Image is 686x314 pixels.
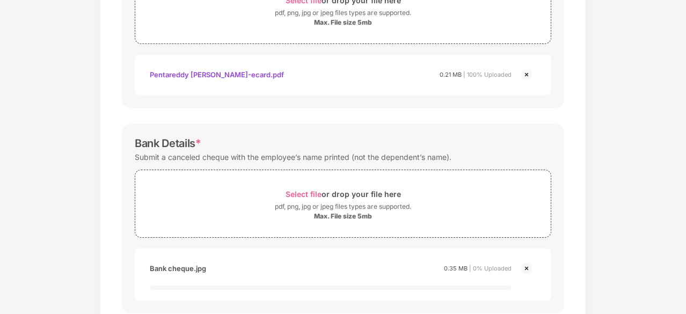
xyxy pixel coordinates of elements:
[150,65,284,84] div: Pentareddy [PERSON_NAME]-ecard.pdf
[469,265,512,272] span: | 0% Uploaded
[314,212,372,221] div: Max. File size 5mb
[286,187,401,201] div: or drop your file here
[275,8,411,18] div: pdf, png, jpg or jpeg files types are supported.
[444,265,468,272] span: 0.35 MB
[135,150,451,164] div: Submit a canceled cheque with the employee’s name printed (not the dependent’s name).
[440,71,462,78] span: 0.21 MB
[314,18,372,27] div: Max. File size 5mb
[150,259,206,278] div: Bank cheque.jpg
[520,68,533,81] img: svg+xml;base64,PHN2ZyBpZD0iQ3Jvc3MtMjR4MjQiIHhtbG5zPSJodHRwOi8vd3d3LnczLm9yZy8yMDAwL3N2ZyIgd2lkdG...
[135,178,551,229] span: Select fileor drop your file herepdf, png, jpg or jpeg files types are supported.Max. File size 5mb
[463,71,512,78] span: | 100% Uploaded
[135,137,201,150] div: Bank Details
[275,201,411,212] div: pdf, png, jpg or jpeg files types are supported.
[520,262,533,275] img: svg+xml;base64,PHN2ZyBpZD0iQ3Jvc3MtMjR4MjQiIHhtbG5zPSJodHRwOi8vd3d3LnczLm9yZy8yMDAwL3N2ZyIgd2lkdG...
[286,189,322,199] span: Select file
